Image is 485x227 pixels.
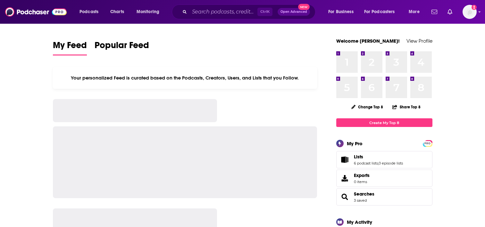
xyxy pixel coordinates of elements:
[336,38,400,44] a: Welcome [PERSON_NAME]!
[95,40,149,55] a: Popular Feed
[75,7,107,17] button: open menu
[336,118,432,127] a: Create My Top 8
[336,188,432,206] span: Searches
[463,5,477,19] span: Logged in as carisahays
[132,7,168,17] button: open menu
[79,7,98,16] span: Podcasts
[378,161,379,165] span: ,
[328,7,354,16] span: For Business
[324,7,362,17] button: open menu
[354,161,378,165] a: 6 podcast lists
[354,172,370,178] span: Exports
[280,10,307,13] span: Open Advanced
[339,192,351,201] a: Searches
[379,161,403,165] a: 0 episode lists
[298,4,310,10] span: New
[106,7,128,17] a: Charts
[463,5,477,19] img: User Profile
[53,40,87,55] a: My Feed
[360,7,404,17] button: open menu
[429,6,440,17] a: Show notifications dropdown
[354,154,403,160] a: Lists
[424,141,431,146] a: PRO
[392,101,421,113] button: Share Top 8
[354,191,374,197] a: Searches
[178,4,322,19] div: Search podcasts, credits, & more...
[364,7,395,16] span: For Podcasters
[110,7,124,16] span: Charts
[339,174,351,183] span: Exports
[137,7,159,16] span: Monitoring
[347,140,363,147] div: My Pro
[257,8,272,16] span: Ctrl K
[5,6,67,18] img: Podchaser - Follow, Share and Rate Podcasts
[354,154,363,160] span: Lists
[339,155,351,164] a: Lists
[463,5,477,19] button: Show profile menu
[336,170,432,187] a: Exports
[445,6,455,17] a: Show notifications dropdown
[347,219,372,225] div: My Activity
[404,7,428,17] button: open menu
[406,38,432,44] a: View Profile
[53,67,317,89] div: Your personalized Feed is curated based on the Podcasts, Creators, Users, and Lists that you Follow.
[336,151,432,168] span: Lists
[354,198,367,203] a: 3 saved
[189,7,257,17] input: Search podcasts, credits, & more...
[409,7,420,16] span: More
[347,103,387,111] button: Change Top 8
[354,180,370,184] span: 0 items
[472,5,477,10] svg: Add a profile image
[278,8,310,16] button: Open AdvancedNew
